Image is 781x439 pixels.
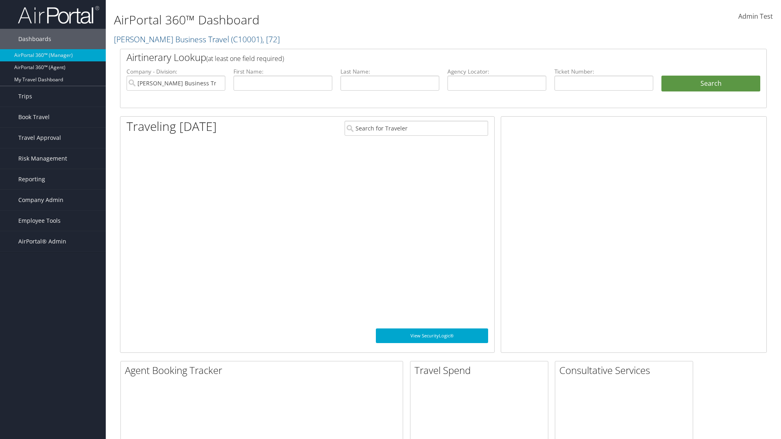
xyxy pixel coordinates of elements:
[340,67,439,76] label: Last Name:
[345,121,488,136] input: Search for Traveler
[18,190,63,210] span: Company Admin
[231,34,262,45] span: ( C10001 )
[18,169,45,189] span: Reporting
[554,67,653,76] label: Ticket Number:
[559,363,693,377] h2: Consultative Services
[414,363,548,377] h2: Travel Spend
[127,67,225,76] label: Company - Division:
[18,128,61,148] span: Travel Approval
[114,34,280,45] a: [PERSON_NAME] Business Travel
[262,34,280,45] span: , [ 72 ]
[114,11,553,28] h1: AirPortal 360™ Dashboard
[127,50,707,64] h2: Airtinerary Lookup
[18,29,51,49] span: Dashboards
[233,67,332,76] label: First Name:
[738,12,773,21] span: Admin Test
[18,5,99,24] img: airportal-logo.png
[661,76,760,92] button: Search
[18,86,32,106] span: Trips
[738,4,773,29] a: Admin Test
[18,148,67,169] span: Risk Management
[18,107,50,127] span: Book Travel
[447,67,546,76] label: Agency Locator:
[206,54,284,63] span: (at least one field required)
[18,211,61,231] span: Employee Tools
[376,328,488,343] a: View SecurityLogic®
[125,363,403,377] h2: Agent Booking Tracker
[127,118,217,135] h1: Traveling [DATE]
[18,231,66,252] span: AirPortal® Admin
